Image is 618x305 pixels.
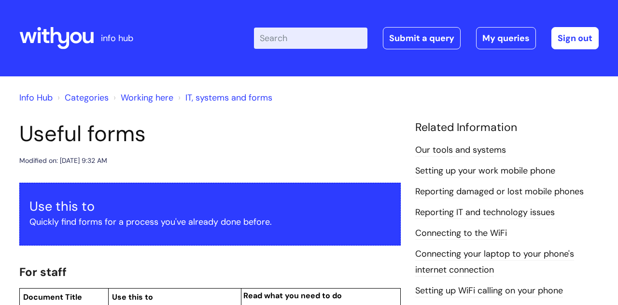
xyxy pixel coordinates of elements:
h3: Use this to [29,199,391,214]
p: Quickly find forms for a process you've already done before. [29,214,391,230]
a: Submit a query [383,27,461,49]
span: For staff [19,264,67,279]
a: Connecting to the WiFi [415,227,507,240]
a: Info Hub [19,92,53,103]
a: Connecting your laptop to your phone's internet connection [415,248,574,276]
h1: Useful forms [19,121,401,147]
span: Document Title [23,292,82,302]
li: Solution home [55,90,109,105]
p: info hub [101,30,133,46]
a: Reporting IT and technology issues [415,206,555,219]
input: Search [254,28,367,49]
a: Our tools and systems [415,144,506,157]
span: Read what you need to do [243,290,342,301]
a: Reporting damaged or lost mobile phones [415,186,584,198]
a: Sign out [551,27,599,49]
a: IT, systems and forms [185,92,272,103]
li: IT, systems and forms [176,90,272,105]
a: My queries [476,27,536,49]
div: Modified on: [DATE] 9:32 AM [19,155,107,167]
a: Setting up your work mobile phone [415,165,555,177]
a: Categories [65,92,109,103]
a: Working here [121,92,173,103]
a: Setting up WiFi calling on your phone [415,285,563,297]
div: | - [254,27,599,49]
span: Use this to [112,292,153,302]
h4: Related Information [415,121,599,134]
li: Working here [111,90,173,105]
